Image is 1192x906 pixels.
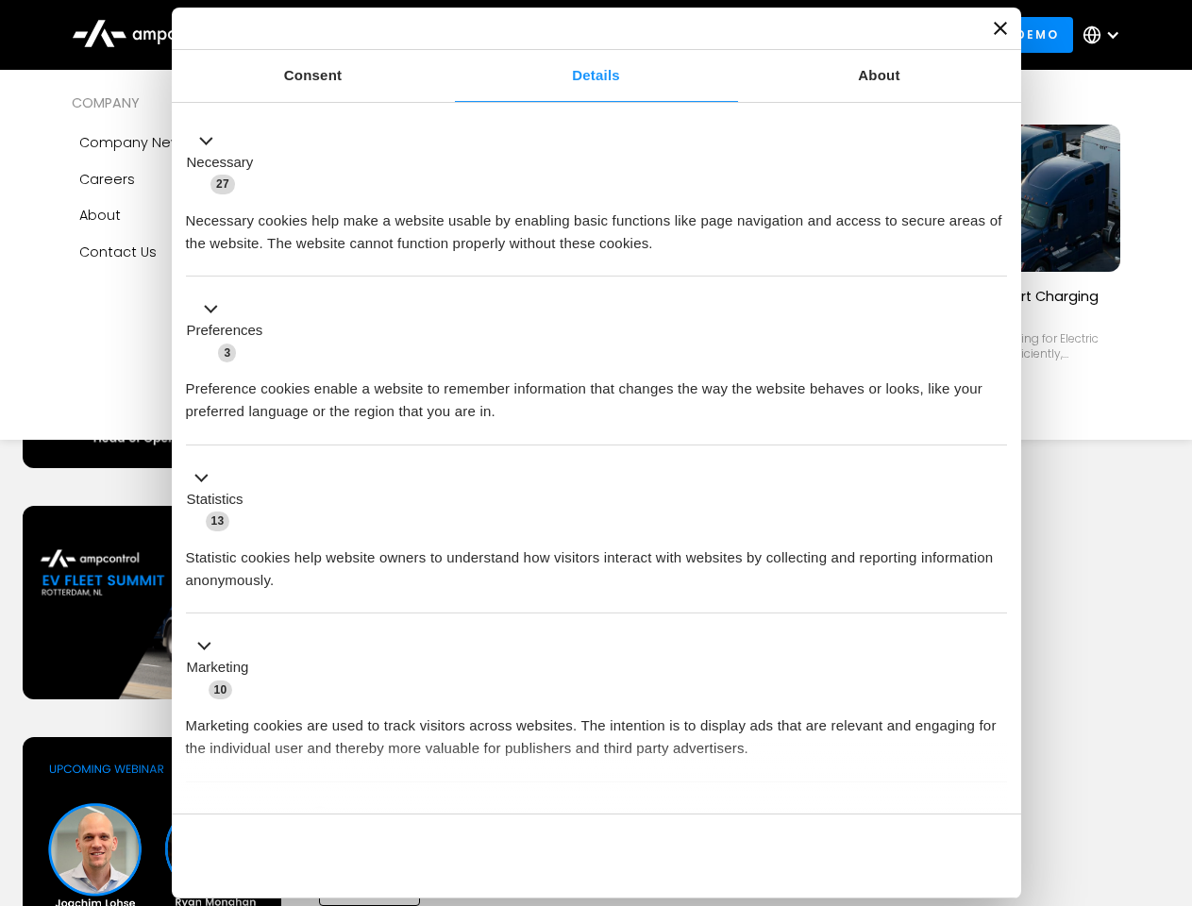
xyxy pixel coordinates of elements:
label: Necessary [187,152,254,174]
div: About [79,205,121,226]
label: Marketing [187,657,249,679]
a: About [738,50,1021,102]
button: Unclassified (2) [186,803,341,827]
label: Preferences [187,320,263,342]
span: 10 [209,680,233,699]
a: Contact Us [72,234,306,270]
div: Necessary cookies help make a website usable by enabling basic functions like page navigation and... [186,195,1007,255]
div: Contact Us [79,242,157,262]
button: Close banner [994,22,1007,35]
a: About [72,197,306,233]
a: Careers [72,161,306,197]
label: Statistics [187,489,243,511]
a: Consent [172,50,455,102]
a: Company news [72,125,306,160]
span: 13 [206,512,230,530]
div: Company news [79,132,190,153]
button: Statistics (13) [186,466,255,532]
div: Preference cookies enable a website to remember information that changes the way the website beha... [186,363,1007,423]
div: Statistic cookies help website owners to understand how visitors interact with websites by collec... [186,532,1007,592]
button: Marketing (10) [186,635,260,701]
button: Preferences (3) [186,298,275,364]
span: 3 [218,344,236,362]
div: COMPANY [72,92,306,113]
a: Details [455,50,738,102]
button: Okay [735,829,1006,883]
button: Necessary (27) [186,129,265,195]
div: Careers [79,169,135,190]
span: 27 [210,175,235,193]
span: 2 [311,806,329,825]
div: Marketing cookies are used to track visitors across websites. The intention is to display ads tha... [186,700,1007,760]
